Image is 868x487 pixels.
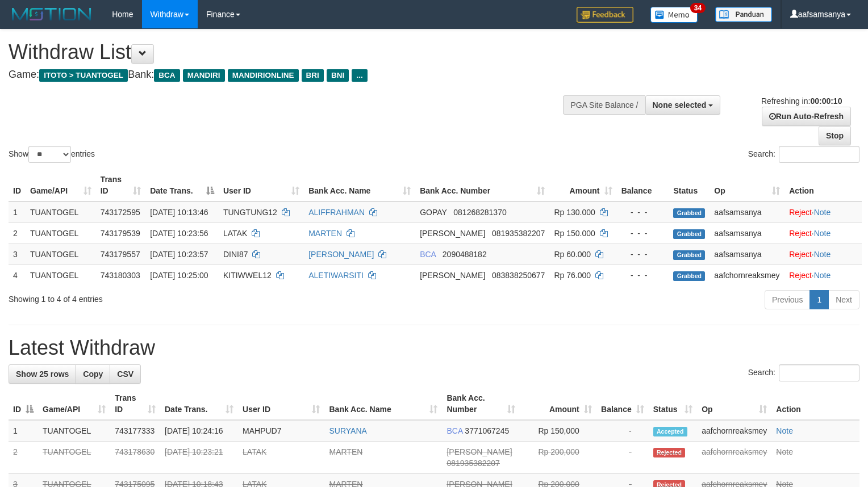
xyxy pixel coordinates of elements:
td: [DATE] 10:24:16 [160,420,238,442]
td: TUANTOGEL [26,201,96,223]
span: Copy 083838250677 to clipboard [492,271,545,280]
th: Balance: activate to sort column ascending [596,388,649,420]
th: Bank Acc. Number: activate to sort column ascending [442,388,520,420]
td: 2 [9,222,26,244]
a: Run Auto-Refresh [762,107,851,126]
td: aafchornreaksmey [697,442,771,474]
th: Bank Acc. Name: activate to sort column ascending [304,169,415,201]
th: Amount: activate to sort column ascending [520,388,596,420]
th: Op: activate to sort column ascending [697,388,771,420]
a: Note [814,229,831,238]
span: Show 25 rows [16,370,69,379]
span: [PERSON_NAME] [420,271,485,280]
th: Date Trans.: activate to sort column descending [145,169,219,201]
span: [DATE] 10:23:56 [150,229,208,238]
a: MARTEN [308,229,342,238]
th: Status [669,169,710,201]
span: 743179539 [101,229,140,238]
span: Grabbed [673,271,705,281]
th: Op: activate to sort column ascending [710,169,784,201]
span: ... [352,69,367,82]
div: PGA Site Balance / [563,95,645,115]
td: aafsamsanya [710,222,784,244]
th: Action [784,169,862,201]
span: [DATE] 10:13:46 [150,208,208,217]
span: 743172595 [101,208,140,217]
span: 743179557 [101,250,140,259]
td: aafsamsanya [710,201,784,223]
th: Trans ID: activate to sort column ascending [110,388,160,420]
td: aafchornreaksmey [697,420,771,442]
td: aafsamsanya [710,244,784,265]
th: Game/API: activate to sort column ascending [38,388,110,420]
span: GOPAY [420,208,446,217]
div: - - - [621,228,665,239]
span: [DATE] 10:23:57 [150,250,208,259]
span: Rejected [653,448,685,457]
td: 4 [9,265,26,286]
span: BCA [446,426,462,435]
h1: Latest Withdraw [9,337,859,359]
span: Copy [83,370,103,379]
h1: Withdraw List [9,41,567,64]
a: SURYANA [329,426,366,435]
th: ID [9,169,26,201]
span: BCA [420,250,436,259]
span: Copy 081935382207 to clipboard [446,459,499,468]
th: Action [771,388,859,420]
span: Grabbed [673,250,705,260]
span: ITOTO > TUANTOGEL [39,69,128,82]
td: TUANTOGEL [26,222,96,244]
th: Amount: activate to sort column ascending [549,169,616,201]
span: Copy 081268281370 to clipboard [453,208,506,217]
td: - [596,420,649,442]
a: Previous [765,290,810,309]
img: Feedback.jpg [577,7,633,23]
img: panduan.png [715,7,772,22]
td: 1 [9,201,26,223]
a: Note [814,271,831,280]
td: 743178630 [110,442,160,474]
a: Stop [819,126,851,145]
a: Note [814,208,831,217]
td: TUANTOGEL [26,244,96,265]
td: 3 [9,244,26,265]
img: MOTION_logo.png [9,6,95,23]
span: Rp 150.000 [554,229,595,238]
td: TUANTOGEL [38,420,110,442]
select: Showentries [28,146,71,163]
div: - - - [621,207,665,218]
td: aafchornreaksmey [710,265,784,286]
a: Next [828,290,859,309]
a: Copy [76,364,110,384]
div: Showing 1 to 4 of 4 entries [9,289,353,305]
span: Grabbed [673,208,705,218]
span: [PERSON_NAME] [420,229,485,238]
input: Search: [779,364,859,381]
td: LATAK [238,442,324,474]
a: 1 [809,290,829,309]
td: [DATE] 10:23:21 [160,442,238,474]
th: Date Trans.: activate to sort column ascending [160,388,238,420]
a: Note [776,426,793,435]
td: TUANTOGEL [26,265,96,286]
span: BCA [154,69,180,82]
a: Show 25 rows [9,364,76,384]
a: ALIFFRAHMAN [308,208,365,217]
span: Accepted [653,427,687,436]
a: Reject [789,271,812,280]
th: Status: activate to sort column ascending [649,388,697,420]
a: ALETIWARSITI [308,271,364,280]
th: Bank Acc. Name: activate to sort column ascending [324,388,442,420]
h4: Game: Bank: [9,69,567,81]
th: Bank Acc. Number: activate to sort column ascending [415,169,549,201]
a: Reject [789,250,812,259]
span: Refreshing in: [761,96,842,106]
a: CSV [110,364,141,384]
span: BNI [327,69,349,82]
span: Copy 3771067245 to clipboard [465,426,509,435]
span: TUNGTUNG12 [223,208,277,217]
label: Show entries [9,146,95,163]
div: - - - [621,249,665,260]
span: BRI [302,69,324,82]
